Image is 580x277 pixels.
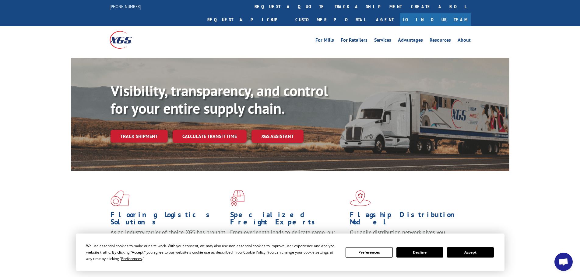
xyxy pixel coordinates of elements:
[346,247,392,258] button: Preferences
[110,3,141,9] a: [PHONE_NUMBER]
[341,38,367,44] a: For Retailers
[315,38,334,44] a: For Mills
[230,211,345,229] h1: Specialized Freight Experts
[400,13,471,26] a: Join Our Team
[111,81,328,118] b: Visibility, transparency, and control for your entire supply chain.
[203,13,291,26] a: Request a pickup
[291,13,370,26] a: Customer Portal
[447,247,494,258] button: Accept
[76,234,504,271] div: Cookie Consent Prompt
[86,243,338,262] div: We use essential cookies to make our site work. With your consent, we may also use non-essential ...
[111,190,129,206] img: xgs-icon-total-supply-chain-intelligence-red
[350,190,371,206] img: xgs-icon-flagship-distribution-model-red
[251,130,304,143] a: XGS ASSISTANT
[121,256,142,261] span: Preferences
[398,38,423,44] a: Advantages
[111,229,225,250] span: As an industry carrier of choice, XGS has brought innovation and dedication to flooring logistics...
[350,229,462,243] span: Our agile distribution network gives you nationwide inventory management on demand.
[230,190,244,206] img: xgs-icon-focused-on-flooring-red
[458,38,471,44] a: About
[396,247,443,258] button: Decline
[374,38,391,44] a: Services
[554,253,573,271] div: Open chat
[370,13,400,26] a: Agent
[173,130,247,143] a: Calculate transit time
[243,250,265,255] span: Cookie Policy
[230,229,345,256] p: From overlength loads to delicate cargo, our experienced staff knows the best way to move your fr...
[111,130,168,143] a: Track shipment
[350,211,465,229] h1: Flagship Distribution Model
[430,38,451,44] a: Resources
[111,211,226,229] h1: Flooring Logistics Solutions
